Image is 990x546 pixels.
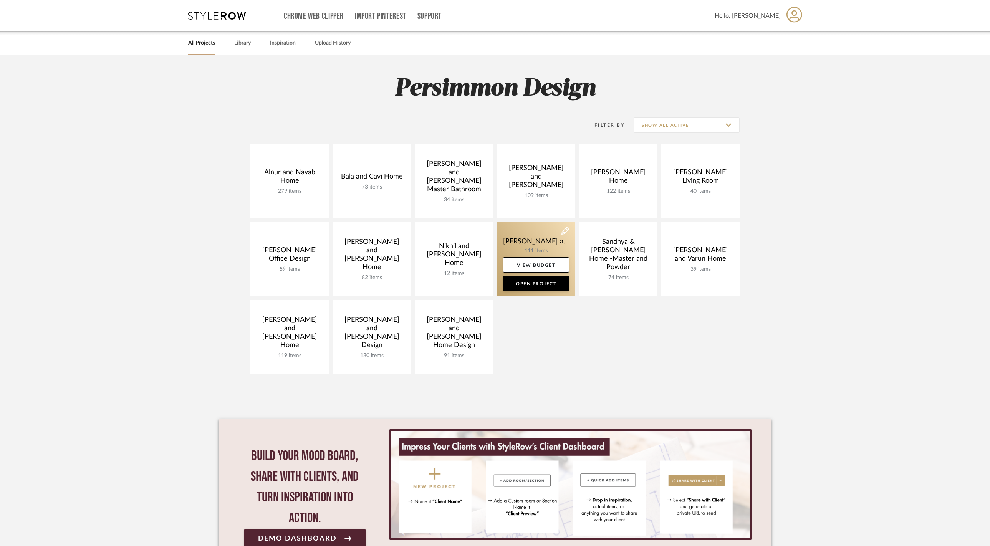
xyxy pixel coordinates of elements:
span: Demo Dashboard [258,535,337,542]
div: [PERSON_NAME] Home [585,168,651,188]
div: Alnur and Nayab Home [257,168,323,188]
div: [PERSON_NAME] Living Room [667,168,733,188]
a: Import Pinterest [355,13,406,20]
div: [PERSON_NAME] and [PERSON_NAME] Design [339,316,405,352]
a: All Projects [188,38,215,48]
a: Support [417,13,442,20]
div: 122 items [585,188,651,195]
div: 12 items [421,270,487,277]
div: [PERSON_NAME] and [PERSON_NAME] Home [257,316,323,352]
a: Upload History [315,38,351,48]
div: Filter By [584,121,625,129]
div: [PERSON_NAME] and [PERSON_NAME] Home [339,238,405,275]
div: [PERSON_NAME] and [PERSON_NAME] Home Design [421,316,487,352]
div: 0 [389,429,752,540]
div: 74 items [585,275,651,281]
h2: Persimmon Design [219,74,771,103]
div: Sandhya & [PERSON_NAME] Home -Master and Powder [585,238,651,275]
div: 40 items [667,188,733,195]
div: 279 items [257,188,323,195]
a: Library [234,38,251,48]
div: [PERSON_NAME] Office Design [257,246,323,266]
div: 59 items [257,266,323,273]
span: Hello, [PERSON_NAME] [715,11,781,20]
div: Build your mood board, share with clients, and turn inspiration into action. [244,446,366,529]
div: 73 items [339,184,405,190]
img: StyleRow_Client_Dashboard_Banner__1_.png [391,431,750,538]
a: View Budget [503,257,569,273]
a: Open Project [503,276,569,291]
div: 119 items [257,352,323,359]
div: Bala and Cavi Home [339,172,405,184]
div: [PERSON_NAME] and [PERSON_NAME] Master Bathroom [421,160,487,197]
div: Nikhil and [PERSON_NAME] Home [421,242,487,270]
div: 82 items [339,275,405,281]
div: 34 items [421,197,487,203]
div: 180 items [339,352,405,359]
div: 91 items [421,352,487,359]
div: 39 items [667,266,733,273]
div: [PERSON_NAME] and [PERSON_NAME] [503,164,569,192]
a: Inspiration [270,38,296,48]
div: [PERSON_NAME] and Varun Home [667,246,733,266]
div: 109 items [503,192,569,199]
a: Chrome Web Clipper [284,13,344,20]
